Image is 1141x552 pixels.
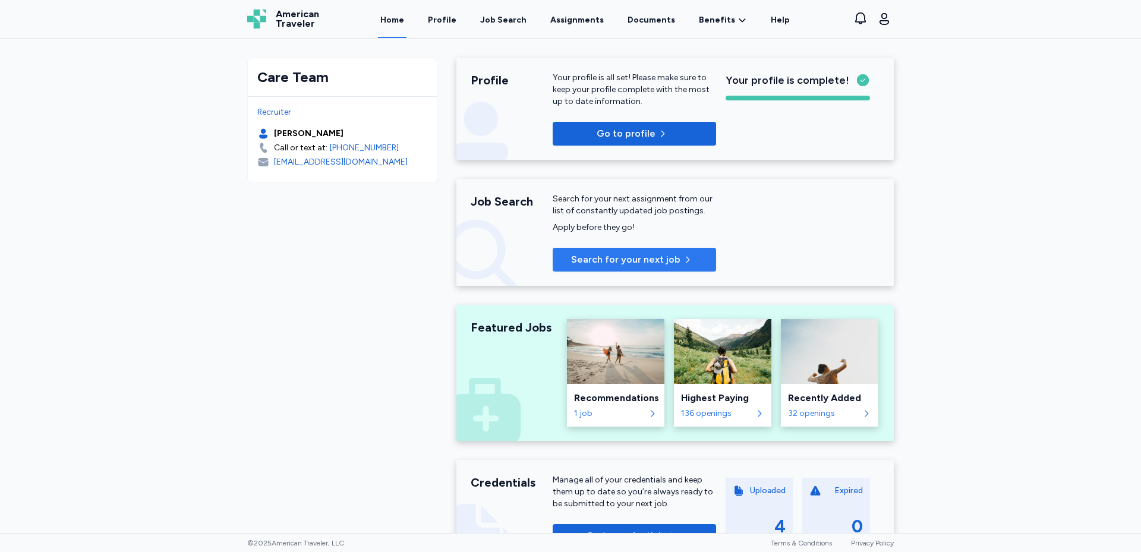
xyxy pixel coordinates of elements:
a: Terms & Conditions [771,539,832,547]
a: Recently AddedRecently Added32 openings [781,319,878,427]
div: Recruiter [257,106,427,118]
button: Go to profile [553,122,716,146]
button: Search for your next job [553,248,716,272]
div: Search for your next assignment from our list of constantly updated job postings. [553,193,716,217]
span: American Traveler [276,10,319,29]
div: Recently Added [788,391,871,405]
div: Recommendations [574,391,657,405]
div: Featured Jobs [471,319,553,336]
img: Recommendations [567,319,664,384]
div: Apply before they go! [553,222,716,234]
div: Care Team [257,68,427,87]
img: Highest Paying [674,319,771,384]
div: 0 [852,516,863,537]
img: Recently Added [781,319,878,384]
span: Benefits [699,14,735,26]
div: Profile [471,72,553,89]
div: 32 openings [788,408,859,419]
div: Expired [834,485,863,497]
img: Logo [247,10,266,29]
span: Your profile is complete! [726,72,849,89]
span: Go to credentials [586,529,666,543]
a: Benefits [699,14,747,26]
div: Credentials [471,474,553,491]
a: RecommendationsRecommendations1 job [567,319,664,427]
div: Job Search [471,193,553,210]
div: Call or text at: [274,142,327,154]
div: [PERSON_NAME] [274,128,343,140]
a: Home [378,1,406,38]
div: [EMAIL_ADDRESS][DOMAIN_NAME] [274,156,408,168]
div: Manage all of your credentials and keep them up to date so you’re always ready to be submitted to... [553,474,716,510]
button: Go to credentials [553,524,716,548]
div: Highest Paying [681,391,764,405]
div: Job Search [480,14,527,26]
span: © 2025 American Traveler, LLC [247,538,344,548]
div: 4 [774,516,786,537]
div: 136 openings [681,408,752,419]
div: Your profile is all set! Please make sure to keep your profile complete with the most up to date ... [553,72,716,108]
a: Highest PayingHighest Paying136 openings [674,319,771,427]
a: Privacy Policy [851,539,894,547]
a: [PHONE_NUMBER] [330,142,399,154]
span: Go to profile [597,127,655,141]
span: Search for your next job [571,253,680,267]
div: Uploaded [750,485,786,497]
div: 1 job [574,408,645,419]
